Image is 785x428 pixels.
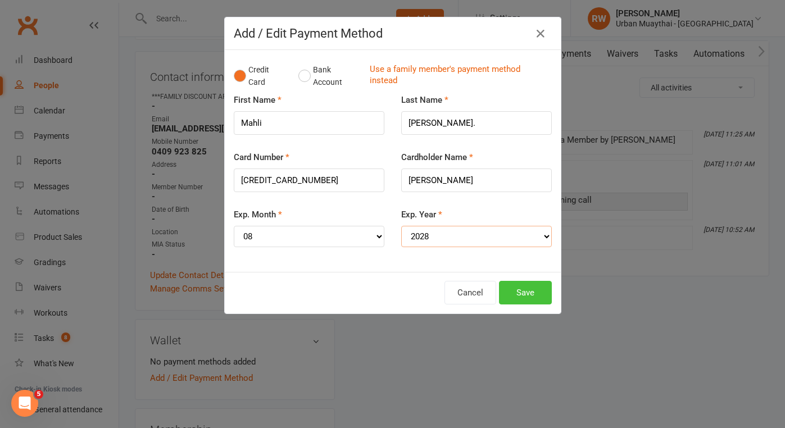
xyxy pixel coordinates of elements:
[444,281,496,304] button: Cancel
[401,169,552,192] input: Name on card
[234,169,384,192] input: XXXX-XXXX-XXXX-XXXX
[532,25,550,43] button: Close
[34,390,43,399] span: 5
[11,390,38,417] iframe: Intercom live chat
[234,208,282,221] label: Exp. Month
[298,59,361,93] button: Bank Account
[401,151,473,164] label: Cardholder Name
[401,93,448,107] label: Last Name
[234,151,289,164] label: Card Number
[499,281,552,304] button: Save
[234,93,282,107] label: First Name
[401,208,442,221] label: Exp. Year
[234,59,287,93] button: Credit Card
[234,26,552,40] h4: Add / Edit Payment Method
[370,63,546,89] a: Use a family member's payment method instead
